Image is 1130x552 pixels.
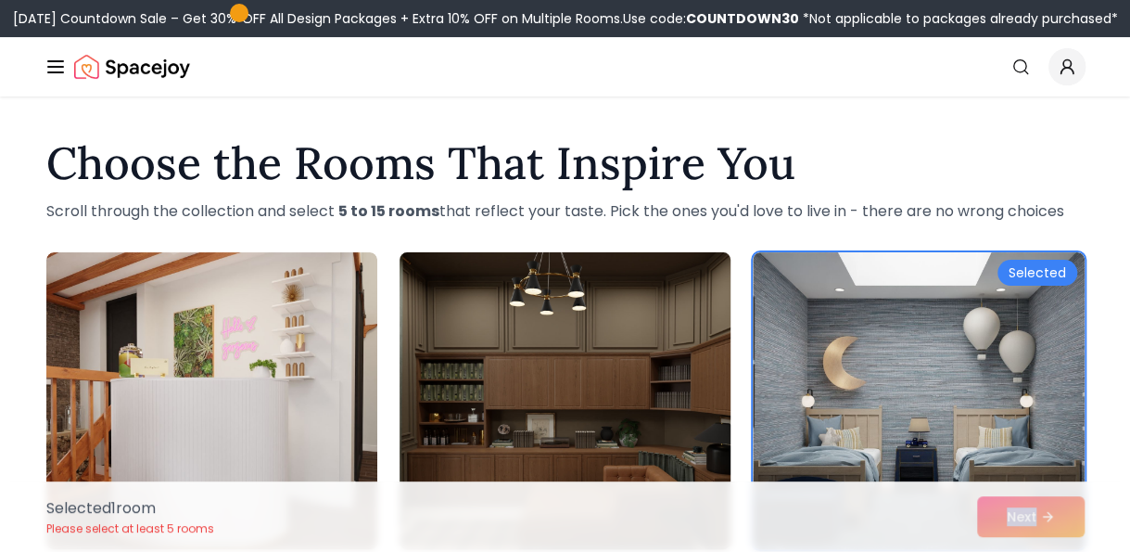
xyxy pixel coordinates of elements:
img: Room room-1 [46,252,377,549]
div: [DATE] Countdown Sale – Get 30% OFF All Design Packages + Extra 10% OFF on Multiple Rooms. [13,9,1118,28]
strong: 5 to 15 rooms [338,200,439,222]
b: COUNTDOWN30 [686,9,799,28]
a: Spacejoy [74,48,190,85]
span: Use code: [623,9,799,28]
img: Spacejoy Logo [74,48,190,85]
nav: Global [44,37,1086,96]
p: Scroll through the collection and select that reflect your taste. Pick the ones you'd love to liv... [46,200,1085,223]
p: Selected 1 room [46,497,214,520]
p: Please select at least 5 rooms [46,521,214,536]
img: Room room-3 [753,252,1084,549]
span: *Not applicable to packages already purchased* [799,9,1118,28]
h1: Choose the Rooms That Inspire You [46,141,1085,186]
div: Selected [997,260,1077,286]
